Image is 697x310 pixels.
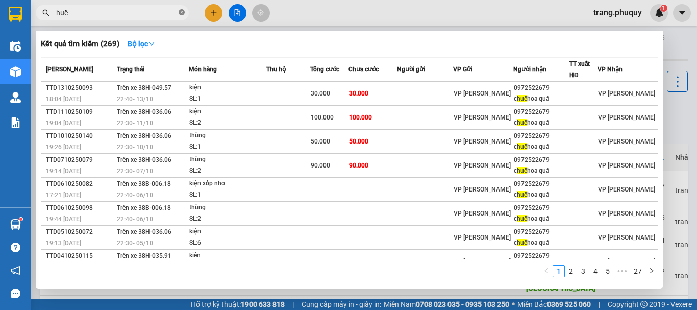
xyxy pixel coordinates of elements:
[598,66,623,73] span: VP Nhận
[517,167,527,174] span: huề
[514,131,569,141] div: 0972522679
[117,132,171,139] span: Trên xe 38H-036.06
[517,239,527,246] span: huề
[454,90,511,97] span: VP [PERSON_NAME]
[189,189,266,201] div: SL: 1
[41,39,119,50] h3: Kết quả tìm kiếm ( 269 )
[46,216,81,223] span: 19:44 [DATE]
[514,141,569,152] div: c hoa quả
[10,41,21,52] img: warehouse-icon
[311,138,330,145] span: 50.000
[189,178,266,189] div: kiện xốp nho
[117,84,171,91] span: Trên xe 38H-049.57
[514,213,569,224] div: c hoa quả
[517,191,527,198] span: huề
[577,265,589,277] li: 3
[10,92,21,103] img: warehouse-icon
[117,168,153,175] span: 22:30 - 07/10
[453,66,472,73] span: VP Gửi
[117,156,171,163] span: Trên xe 38H-036.06
[454,114,511,121] span: VP [PERSON_NAME]
[11,289,20,298] span: message
[514,227,569,237] div: 0972522679
[349,138,368,145] span: 50.000
[514,107,569,117] div: 0972522679
[46,168,81,175] span: 19:14 [DATE]
[117,66,144,73] span: Trạng thái
[10,66,21,77] img: warehouse-icon
[189,82,266,93] div: kiện
[614,265,630,277] li: Next 5 Pages
[311,162,330,169] span: 90.000
[117,144,153,151] span: 22:30 - 10/10
[46,240,81,247] span: 19:13 [DATE]
[454,258,511,265] span: VP [PERSON_NAME]
[514,165,569,176] div: c hoa quả
[454,186,511,193] span: VP [PERSON_NAME]
[614,265,630,277] span: •••
[514,93,569,104] div: c hoa quả
[590,266,601,277] a: 4
[514,237,569,248] div: c hoa quả
[46,192,81,199] span: 17:21 [DATE]
[645,265,658,277] li: Next Page
[11,243,20,252] span: question-circle
[189,117,266,129] div: SL: 2
[128,40,155,48] strong: Bộ lọc
[189,93,266,105] div: SL: 1
[565,266,577,277] a: 2
[46,144,81,151] span: 19:26 [DATE]
[46,120,81,127] span: 19:04 [DATE]
[46,107,114,117] div: TTD1110250109
[598,258,655,265] span: VP [PERSON_NAME]
[117,108,171,115] span: Trên xe 38H-036.06
[189,213,266,225] div: SL: 2
[578,266,589,277] a: 3
[514,83,569,93] div: 0972522679
[117,180,171,187] span: Trên xe 38B-006.18
[117,240,153,247] span: 22:30 - 05/10
[189,237,266,249] div: SL: 6
[310,66,339,73] span: Tổng cước
[189,202,266,213] div: thùng
[598,162,655,169] span: VP [PERSON_NAME]
[189,250,266,261] div: kiên
[589,265,602,277] li: 4
[598,186,655,193] span: VP [PERSON_NAME]
[189,130,266,141] div: thùng
[513,66,546,73] span: Người nhận
[46,96,81,103] span: 18:04 [DATE]
[46,179,114,189] div: TTD0610250082
[517,95,527,102] span: huề
[117,96,153,103] span: 22:40 - 13/10
[46,251,114,261] div: TTD0410250115
[46,83,114,93] div: TTD1310250093
[117,204,171,211] span: Trên xe 38B-006.18
[117,228,171,235] span: Trên xe 38H-036.06
[598,234,655,241] span: VP [PERSON_NAME]
[117,120,153,127] span: 22:30 - 11/10
[553,266,564,277] a: 1
[311,90,330,97] span: 30.000
[397,66,425,73] span: Người gửi
[514,155,569,165] div: 0972522679
[11,266,20,275] span: notification
[454,234,511,241] span: VP [PERSON_NAME]
[565,265,577,277] li: 2
[514,179,569,189] div: 0972522679
[454,210,511,217] span: VP [PERSON_NAME]
[540,265,553,277] li: Previous Page
[19,218,22,221] sup: 1
[46,155,114,165] div: TTD0710250079
[56,7,177,18] input: Tìm tên, số ĐT hoặc mã đơn
[630,265,645,277] li: 27
[179,8,185,18] span: close-circle
[454,138,511,145] span: VP [PERSON_NAME]
[9,7,22,22] img: logo-vxr
[348,66,379,73] span: Chưa cước
[540,265,553,277] button: left
[349,162,368,169] span: 90.000
[598,138,655,145] span: VP [PERSON_NAME]
[46,227,114,237] div: TTD0510250072
[598,90,655,97] span: VP [PERSON_NAME]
